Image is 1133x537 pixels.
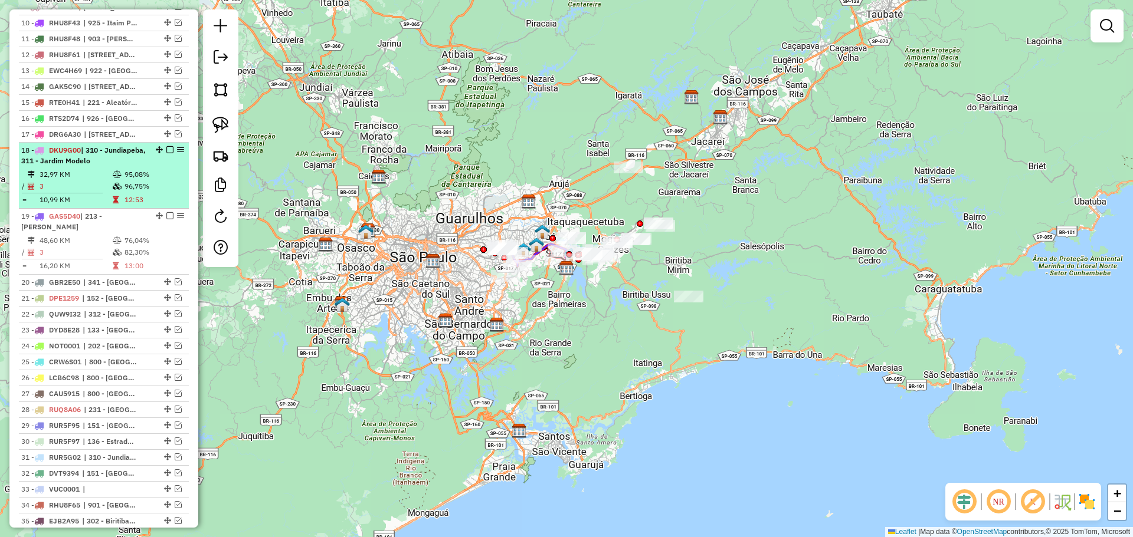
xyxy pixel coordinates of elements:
em: Visualizar rota [175,98,182,106]
i: % de utilização do peso [113,237,122,244]
span: 341 - Jardim Mogilar [83,277,137,288]
i: Distância Total [28,237,35,244]
img: 607 UDC Full Ferraz de Vasconcelos [529,237,544,252]
em: Alterar sequência das rotas [164,35,171,42]
td: 10,99 KM [39,194,112,206]
td: 16,20 KM [39,260,112,272]
div: Atividade não roteirizada - 7 PK LANCHES EIRELI [591,250,620,262]
span: 14 - [21,82,81,91]
td: / [21,180,27,192]
em: Visualizar rota [175,294,182,301]
td: 3 [39,246,112,258]
em: Visualizar rota [175,453,182,460]
em: Finalizar rota [166,146,173,153]
span: | [918,528,920,536]
td: 13:00 [124,260,184,272]
td: = [21,260,27,272]
span: 17 - [21,130,81,139]
em: Visualizar rota [175,67,182,74]
td: 82,30% [124,246,184,258]
span: 136 - Estrada Fazendo Viaduto [83,436,137,447]
em: Visualizar rota [175,51,182,58]
em: Visualizar rota [175,35,182,42]
span: 23 - [21,325,80,334]
em: Visualizar rota [175,406,182,413]
span: 231 - Jardim Etelvina, 232 - Lajeado [84,404,138,415]
span: RHU8F43 [49,18,80,27]
a: Leaflet [888,528,916,536]
em: Visualizar rota [175,421,182,429]
em: Opções [177,146,184,153]
span: 30 - [21,437,80,446]
span: 135 - Cidade Edson, 902 - Centro de Suzano / Vila São Francisco / Vila Silveira [84,129,138,140]
em: Alterar sequência das rotas [164,310,171,317]
div: Atividade não roteirizada - DARA MESQUITA [646,220,675,232]
img: Selecionar atividades - polígono [212,81,229,98]
em: Visualizar rota [175,358,182,365]
a: Zoom out [1108,502,1126,520]
span: 221 - Aleatórios, 222 - Vila Progresso / Vila Chavantes, 223 - Parada XV de Novembro [83,97,137,108]
div: Atividade não roteirizada - EMERSON CARDOZO PERE [491,270,520,282]
div: Atividade não roteirizada - ROSINEI DE SOUZA ALV [585,245,614,256]
td: 95,08% [124,169,184,180]
span: 133 - Vila Urupes / Vila Amorim / Jardim Colorado, 135 - Cidade Edson, 310 - Jundiapeba, 311 - Ja... [83,325,137,335]
div: Atividade não roteirizada - ADEGA [614,162,643,173]
span: 33 - [21,485,80,493]
span: 31 - [21,453,81,462]
span: GAK5C90 [49,82,81,91]
span: VUC0001 [49,485,80,493]
span: 302 - Biritiba-Ussu, 310 - Jundiapeba [82,516,136,526]
img: CDD Diadema [438,313,453,328]
em: Finalizar rota [166,212,173,219]
em: Alterar sequência das rotas [164,517,171,524]
span: DVT9394 [49,469,79,477]
img: CDI Jacareí [684,90,699,105]
em: Alterar sequência das rotas [164,83,171,90]
em: Alterar sequência das rotas [164,421,171,429]
i: Tempo total em rota [113,262,119,269]
span: RUQ8A06 [49,405,81,414]
em: Alterar sequência das rotas [164,485,171,492]
td: 48,60 KM [39,235,112,246]
div: Map data © contributors,© 2025 TomTom, Microsoft [885,527,1133,537]
div: Atividade não roteirizada - JEFFERSON LAZARO FER [573,248,602,260]
span: 152 - Parque Residencial Jasmim [82,293,136,304]
span: RTE0H41 [49,98,80,107]
div: Atividade não roteirizada - ADEGA GOLD HOUSE [621,233,650,245]
span: 25 - [21,357,81,366]
em: Visualizar rota [175,326,182,333]
span: GAS5D40 [49,212,80,220]
em: Alterar sequência das rotas [164,98,171,106]
em: Alterar sequência das rotas [164,51,171,58]
i: % de utilização do peso [113,171,122,178]
em: Alterar sequência das rotas [164,326,171,333]
span: | [83,484,137,495]
span: 926 - Jardim Camargo Novo / Jardim São Luiz / Jardim das Oliveira [82,113,136,124]
span: DYD8E28 [49,325,80,334]
span: 19 - [21,212,102,231]
span: 24 - [21,341,80,350]
span: 903 - José Higino Neves [83,34,137,44]
span: − [1114,503,1121,518]
a: Criar modelo [209,173,233,200]
div: Atividade não roteirizada - JOAO PAULO SILVEIRA [551,245,580,257]
div: Atividade não roteirizada - ANTONIO WERBSON DA S [622,233,651,245]
span: RUR5G02 [49,453,81,462]
em: Visualizar rota [175,342,182,349]
em: Alterar sequência das rotas [164,358,171,365]
span: DKU9G00 [49,146,81,154]
em: Alterar sequência das rotas [164,406,171,413]
span: RHU8F61 [49,50,80,59]
em: Alterar sequência das rotas [164,390,171,397]
img: Exibir/Ocultar setores [1078,492,1096,511]
em: Visualizar rota [175,114,182,121]
span: CAU5915 [49,389,80,398]
span: 800 - Cidade Tiradentes [84,357,139,367]
a: OpenStreetMap [957,528,1007,536]
span: 901 - Centro Mogi / Vila Rubens [83,500,137,510]
span: | 310 - Jundiapeba, 311 - Jardim Modelo [21,146,146,165]
em: Opções [177,212,184,219]
em: Visualizar rota [175,130,182,137]
span: NOT0001 [49,341,80,350]
span: GBE2J49 [45,2,76,11]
